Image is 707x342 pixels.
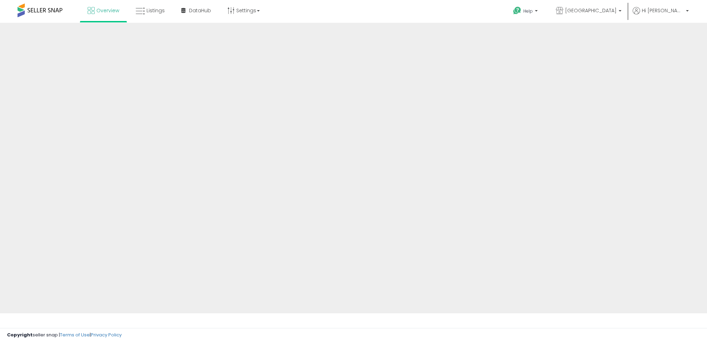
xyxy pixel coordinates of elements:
[96,7,119,14] span: Overview
[513,6,522,15] i: Get Help
[147,7,165,14] span: Listings
[189,7,211,14] span: DataHub
[523,8,533,14] span: Help
[508,1,545,23] a: Help
[633,7,689,23] a: Hi [PERSON_NAME]
[642,7,684,14] span: Hi [PERSON_NAME]
[565,7,617,14] span: [GEOGRAPHIC_DATA]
